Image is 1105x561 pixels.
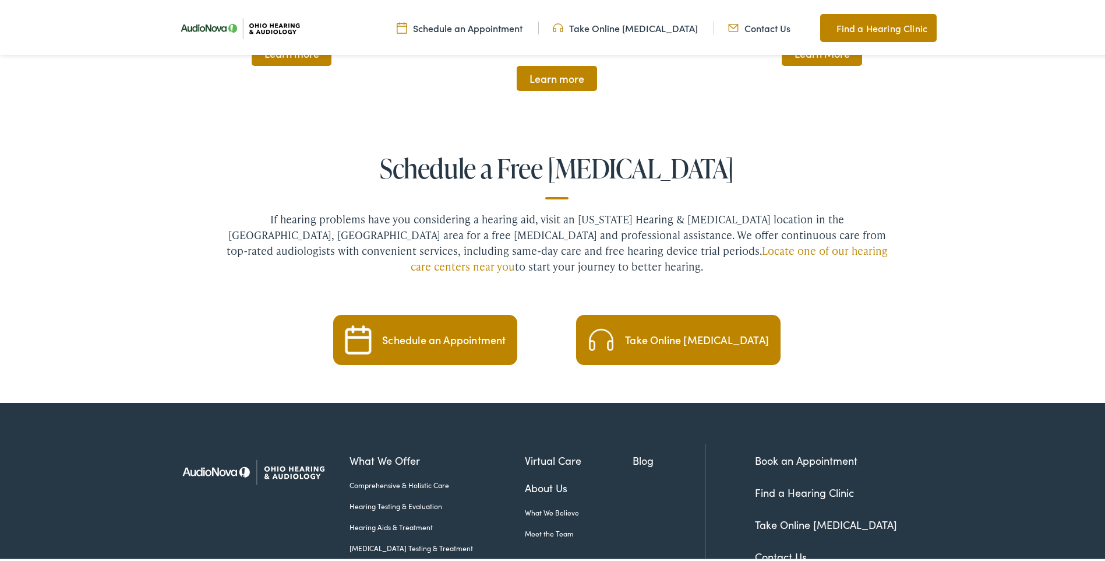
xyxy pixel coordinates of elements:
[344,323,373,352] img: Calender Icon.
[820,12,937,40] a: Find a Hearing Clinic
[349,541,525,551] a: [MEDICAL_DATA] Testing & Treatment
[755,515,897,530] a: Take Online [MEDICAL_DATA]
[782,38,862,64] span: Learn More
[517,64,596,89] span: Learn more
[207,197,906,283] p: If hearing problems have you considering a hearing aid, visit an [US_STATE] Hearing & [MEDICAL_DA...
[349,520,525,530] a: Hearing Aids & Treatment
[633,450,705,466] a: Blog
[349,450,525,466] a: What We Offer
[525,450,633,466] a: Virtual Care
[728,19,790,32] a: Contact Us
[625,332,769,343] div: Take Online [MEDICAL_DATA]
[397,19,407,32] img: Calendar Icon to schedule a hearing appointment in Cincinnati, OH
[820,19,831,33] img: Map pin icon to find Ohio Hearing & Audiology in Cincinnati, OH
[349,499,525,509] a: Hearing Testing & Evaluation
[333,313,517,363] a: Calender Icon. Schedule an Appointment
[553,19,698,32] a: Take Online [MEDICAL_DATA]
[525,478,633,493] a: About Us
[553,19,563,32] img: Headphones icone to schedule online hearing test in Cincinnati, OH
[576,313,780,363] a: Take an Online Hearing Test Take Online [MEDICAL_DATA]
[349,478,525,488] a: Comprehensive & Holistic Care
[525,505,633,516] a: What We Believe
[411,241,888,271] a: Locate one of our hearing care centers near you
[525,526,633,537] a: Meet the Team
[755,483,854,497] a: Find a Hearing Clinic
[397,19,523,32] a: Schedule an Appointment
[382,332,506,343] div: Schedule an Appointment
[252,38,331,64] span: Learn more
[172,441,333,498] img: Ohio Hearing & Audiology
[587,323,616,352] img: Take an Online Hearing Test
[728,19,739,32] img: Mail icon representing email contact with Ohio Hearing in Cincinnati, OH
[755,451,857,465] a: Book an Appointment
